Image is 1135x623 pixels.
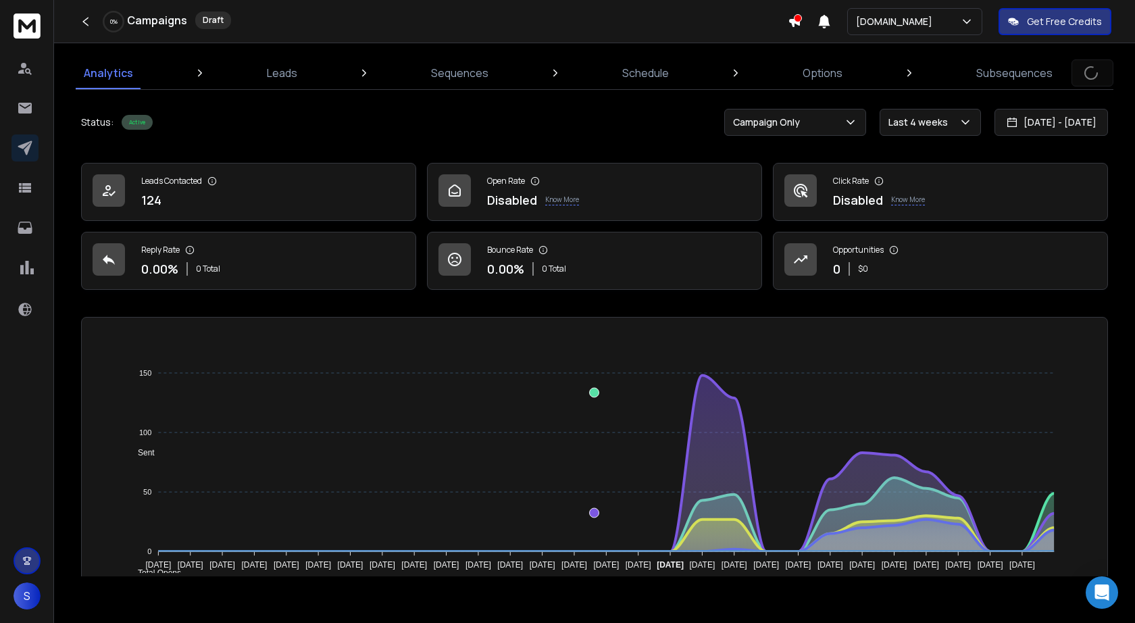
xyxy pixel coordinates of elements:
[999,8,1111,35] button: Get Free Credits
[978,560,1003,570] tspan: [DATE]
[882,560,907,570] tspan: [DATE]
[626,560,651,570] tspan: [DATE]
[833,176,869,186] p: Click Rate
[1009,560,1035,570] tspan: [DATE]
[833,259,840,278] p: 0
[1027,15,1102,28] p: Get Free Credits
[498,560,524,570] tspan: [DATE]
[487,259,524,278] p: 0.00 %
[14,582,41,609] button: S
[267,65,297,81] p: Leads
[128,568,181,578] span: Total Opens
[690,560,715,570] tspan: [DATE]
[128,448,155,457] span: Sent
[146,560,172,570] tspan: [DATE]
[913,560,939,570] tspan: [DATE]
[856,15,938,28] p: [DOMAIN_NAME]
[614,57,677,89] a: Schedule
[434,560,459,570] tspan: [DATE]
[773,163,1108,221] a: Click RateDisabledKnow More
[888,116,953,129] p: Last 4 weeks
[465,560,491,570] tspan: [DATE]
[81,116,113,129] p: Status:
[773,232,1108,290] a: Opportunities0$0
[545,195,579,205] p: Know More
[84,65,133,81] p: Analytics
[946,560,972,570] tspan: [DATE]
[994,109,1108,136] button: [DATE] - [DATE]
[733,116,805,129] p: Campaign Only
[891,195,925,205] p: Know More
[141,259,178,278] p: 0.00 %
[487,245,533,255] p: Bounce Rate
[274,560,299,570] tspan: [DATE]
[148,547,152,555] tspan: 0
[833,191,883,209] p: Disabled
[139,428,151,437] tspan: 100
[427,232,762,290] a: Bounce Rate0.00%0 Total
[81,232,416,290] a: Reply Rate0.00%0 Total
[139,369,151,377] tspan: 150
[141,191,161,209] p: 124
[423,57,497,89] a: Sequences
[210,560,236,570] tspan: [DATE]
[195,11,231,29] div: Draft
[370,560,395,570] tspan: [DATE]
[794,57,851,89] a: Options
[487,176,525,186] p: Open Rate
[850,560,876,570] tspan: [DATE]
[178,560,203,570] tspan: [DATE]
[242,560,268,570] tspan: [DATE]
[817,560,843,570] tspan: [DATE]
[427,163,762,221] a: Open RateDisabledKnow More
[786,560,811,570] tspan: [DATE]
[530,560,555,570] tspan: [DATE]
[110,18,118,26] p: 0 %
[833,245,884,255] p: Opportunities
[81,163,416,221] a: Leads Contacted124
[561,560,587,570] tspan: [DATE]
[76,57,141,89] a: Analytics
[431,65,488,81] p: Sequences
[141,245,180,255] p: Reply Rate
[196,264,220,274] p: 0 Total
[754,560,780,570] tspan: [DATE]
[338,560,363,570] tspan: [DATE]
[542,264,566,274] p: 0 Total
[402,560,428,570] tspan: [DATE]
[968,57,1061,89] a: Subsequences
[306,560,332,570] tspan: [DATE]
[259,57,305,89] a: Leads
[722,560,747,570] tspan: [DATE]
[858,264,868,274] p: $ 0
[141,176,202,186] p: Leads Contacted
[803,65,842,81] p: Options
[1086,576,1118,609] div: Open Intercom Messenger
[143,488,151,496] tspan: 50
[487,191,537,209] p: Disabled
[122,115,153,130] div: Active
[127,12,187,28] h1: Campaigns
[622,65,669,81] p: Schedule
[976,65,1053,81] p: Subsequences
[594,560,620,570] tspan: [DATE]
[657,560,684,570] tspan: [DATE]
